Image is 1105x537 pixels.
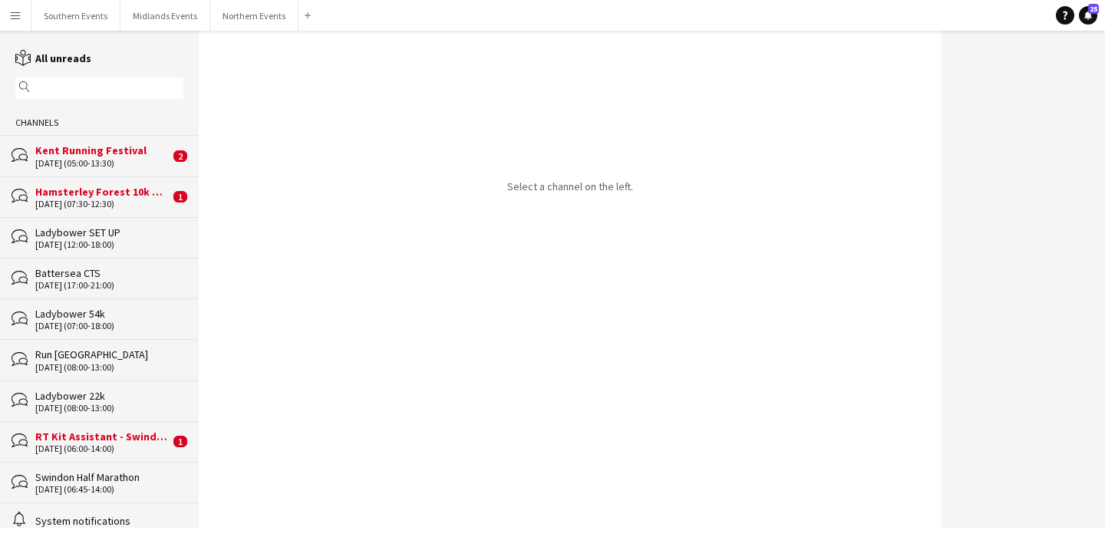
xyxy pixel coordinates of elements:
[35,403,183,413] div: [DATE] (08:00-13:00)
[35,199,170,209] div: [DATE] (07:30-12:30)
[210,1,299,31] button: Northern Events
[35,430,170,443] div: RT Kit Assistant - Swindon Half Marathon
[507,180,633,193] p: Select a channel on the left.
[35,389,183,403] div: Ladybower 22k
[31,1,120,31] button: Southern Events
[15,51,91,65] a: All unreads
[35,470,183,484] div: Swindon Half Marathon
[35,484,183,495] div: [DATE] (06:45-14:00)
[35,239,183,250] div: [DATE] (12:00-18:00)
[173,191,187,203] span: 1
[35,443,170,454] div: [DATE] (06:00-14:00)
[35,514,183,528] div: System notifications
[35,143,170,157] div: Kent Running Festival
[35,362,183,373] div: [DATE] (08:00-13:00)
[35,266,183,280] div: Battersea CTS
[35,280,183,291] div: [DATE] (17:00-21:00)
[35,307,183,321] div: Ladybower 54k
[35,185,170,199] div: Hamsterley Forest 10k & Half Marathon
[35,348,183,361] div: Run [GEOGRAPHIC_DATA]
[35,158,170,169] div: [DATE] (05:00-13:30)
[1079,6,1097,25] a: 25
[173,436,187,447] span: 1
[120,1,210,31] button: Midlands Events
[35,321,183,331] div: [DATE] (07:00-18:00)
[35,226,183,239] div: Ladybower SET UP
[1088,4,1099,14] span: 25
[173,150,187,162] span: 2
